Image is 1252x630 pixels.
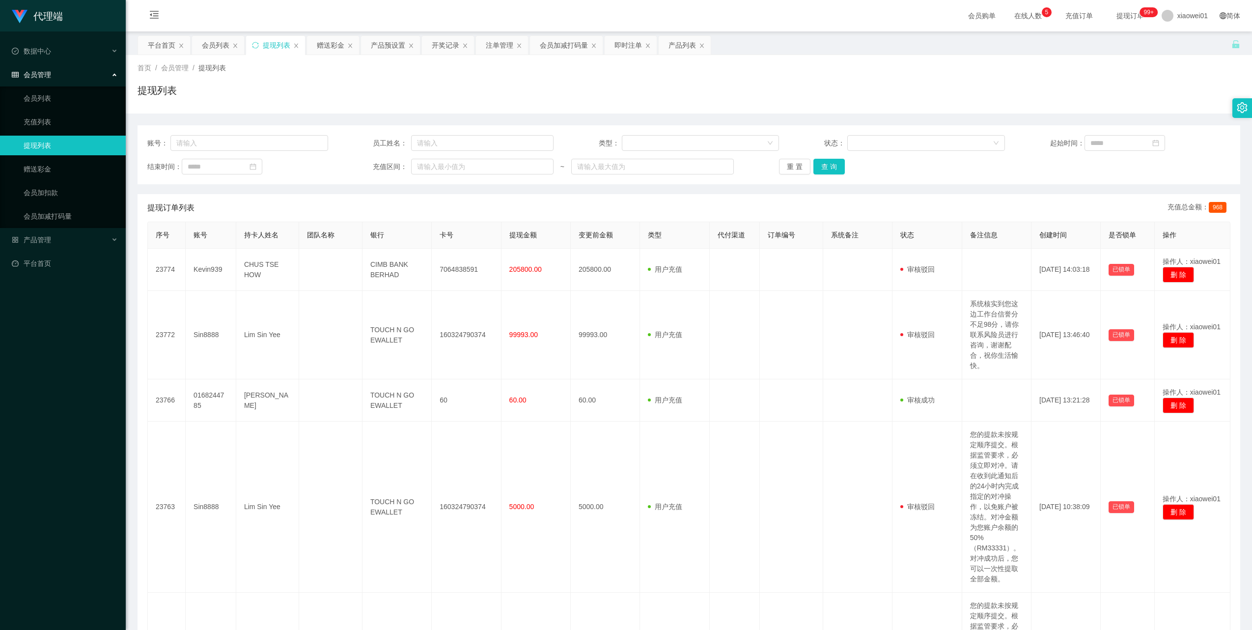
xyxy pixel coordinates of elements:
[571,291,640,379] td: 99993.00
[462,43,468,49] i: 图标: close
[648,265,682,273] span: 用户充值
[1109,231,1136,239] span: 是否锁单
[1140,7,1158,17] sup: 1207
[186,379,236,422] td: 0168244785
[900,396,935,404] span: 审核成功
[250,163,256,170] i: 图标: calendar
[554,162,571,172] span: ~
[148,249,186,291] td: 23774
[962,422,1031,593] td: 您的提款未按规定顺序提交。根据监管要求，必须立即对冲。请在收到此通知后的24小时内完成指定的对冲操作，以免账户被冻结。对冲金额为您账户余额的50%（RM33331）。对冲成功后，您可以一次性提取...
[1163,495,1221,503] span: 操作人：xiaowei01
[699,43,705,49] i: 图标: close
[970,231,998,239] span: 备注信息
[1168,202,1230,214] div: 充值总金额：
[1163,332,1194,348] button: 删 除
[1209,202,1226,213] span: 968
[155,64,157,72] span: /
[579,231,613,239] span: 变更前金额
[571,249,640,291] td: 205800.00
[411,135,554,151] input: 请输入
[962,291,1031,379] td: 系统核实到您这边工作台信誉分不足98分，请你联系风险员进行咨询，谢谢配合，祝你生活愉快。
[194,231,207,239] span: 账号
[24,206,118,226] a: 会员加减打码量
[900,331,935,339] span: 审核驳回
[12,71,51,79] span: 会员管理
[432,36,459,55] div: 开奖记录
[768,231,795,239] span: 订单编号
[12,236,19,243] i: 图标: appstore-o
[24,183,118,202] a: 会员加扣款
[12,71,19,78] i: 图标: table
[831,231,859,239] span: 系统备注
[1231,40,1240,49] i: 图标: unlock
[1112,12,1149,19] span: 提现订单
[509,265,542,273] span: 205800.00
[1042,7,1052,17] sup: 5
[1220,12,1226,19] i: 图标: global
[138,83,177,98] h1: 提现列表
[236,249,300,291] td: CHUS TSE HOW
[1039,231,1067,239] span: 创建时间
[24,112,118,132] a: 充值列表
[178,43,184,49] i: 图标: close
[147,138,170,148] span: 账号：
[571,422,640,593] td: 5000.00
[648,396,682,404] span: 用户充值
[193,64,195,72] span: /
[147,162,182,172] span: 结束时间：
[432,422,501,593] td: 160324790374
[24,88,118,108] a: 会员列表
[232,43,238,49] i: 图标: close
[236,422,300,593] td: Lim Sin Yee
[362,422,432,593] td: TOUCH N GO EWALLET
[156,231,169,239] span: 序号
[1009,12,1047,19] span: 在线人数
[614,36,642,55] div: 即时注单
[1163,231,1176,239] span: 操作
[411,159,554,174] input: 请输入最小值为
[362,249,432,291] td: CIMB BANK BERHAD
[1163,398,1194,413] button: 删 除
[540,36,588,55] div: 会员加减打码量
[509,331,538,339] span: 99993.00
[813,159,845,174] button: 查 询
[317,36,344,55] div: 赠送彩金
[362,379,432,422] td: TOUCH N GO EWALLET
[170,135,328,151] input: 请输入
[24,136,118,155] a: 提现列表
[1237,102,1248,113] i: 图标: setting
[432,379,501,422] td: 60
[148,291,186,379] td: 23772
[198,64,226,72] span: 提现列表
[202,36,229,55] div: 会员列表
[571,159,734,174] input: 请输入最大值为
[24,159,118,179] a: 赠送彩金
[186,249,236,291] td: Kevin939
[718,231,745,239] span: 代付渠道
[33,0,63,32] h1: 代理端
[373,138,411,148] span: 员工姓名：
[307,231,334,239] span: 团队名称
[186,291,236,379] td: Sin8888
[645,43,651,49] i: 图标: close
[371,36,405,55] div: 产品预设置
[1109,501,1134,513] button: 已锁单
[432,291,501,379] td: 160324790374
[12,254,118,273] a: 图标: dashboard平台首页
[1163,388,1221,396] span: 操作人：xiaowei01
[138,0,171,32] i: 图标: menu-fold
[1109,264,1134,276] button: 已锁单
[1045,7,1048,17] p: 5
[148,379,186,422] td: 23766
[408,43,414,49] i: 图标: close
[1031,379,1101,422] td: [DATE] 13:21:28
[148,36,175,55] div: 平台首页
[12,236,51,244] span: 产品管理
[509,396,527,404] span: 60.00
[516,43,522,49] i: 图标: close
[12,48,19,55] i: 图标: check-circle-o
[648,503,682,511] span: 用户充值
[1031,249,1101,291] td: [DATE] 14:03:18
[900,265,935,273] span: 审核驳回
[571,379,640,422] td: 60.00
